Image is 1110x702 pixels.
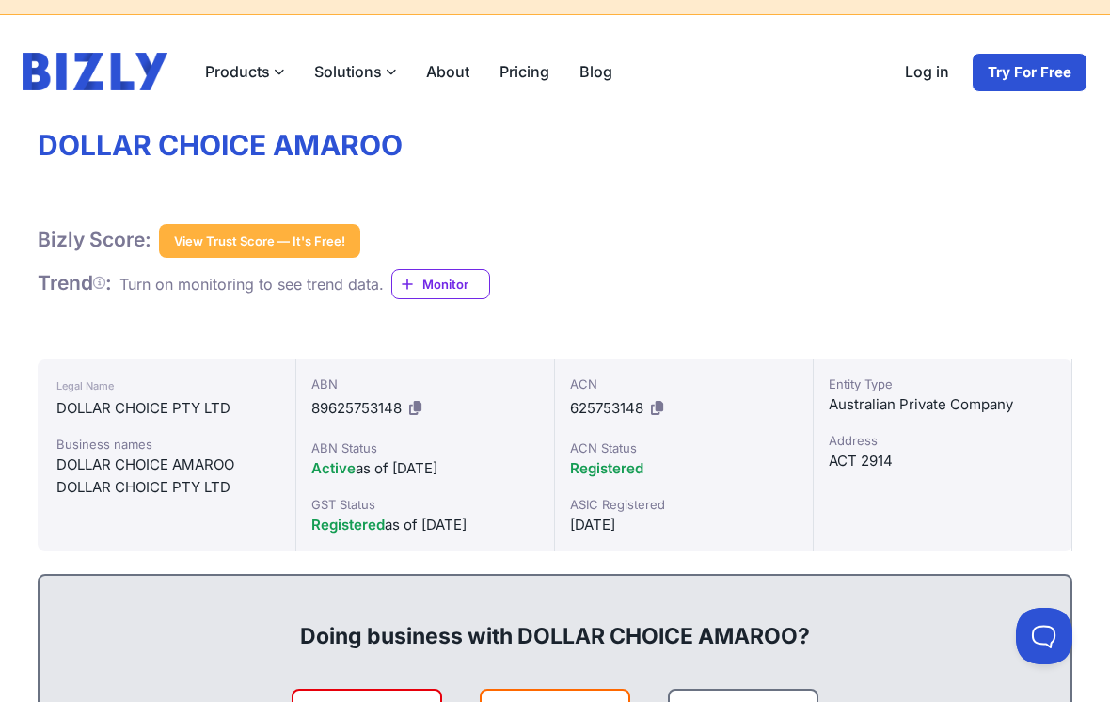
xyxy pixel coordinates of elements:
[38,271,112,295] h1: Trend :
[311,439,539,457] div: ABN Status
[570,439,798,457] div: ACN Status
[23,53,167,90] img: bizly_logo.svg
[56,397,277,420] div: DOLLAR CHOICE PTY LTD
[311,459,356,477] span: Active
[890,53,964,92] a: Log in
[56,435,277,454] div: Business names
[829,375,1056,393] div: Entity Type
[56,476,277,499] div: DOLLAR CHOICE PTY LTD
[56,454,277,476] div: DOLLAR CHOICE AMAROO
[311,399,402,417] a: 89625753148
[564,53,627,90] a: Blog
[38,128,1072,164] h1: DOLLAR CHOICE AMAROO
[119,273,384,295] div: Turn on monitoring to see trend data.
[311,516,385,534] span: Registered
[570,375,798,393] div: ACN
[299,53,411,90] label: Solutions
[1016,608,1072,664] iframe: Toggle Customer Support
[391,269,490,299] a: Monitor
[972,53,1087,92] a: Try For Free
[311,457,539,480] div: as of [DATE]
[56,375,277,397] div: Legal Name
[570,459,643,477] span: Registered
[829,431,1056,450] div: Address
[829,393,1056,416] div: Australian Private Company
[311,514,539,536] div: as of [DATE]
[58,591,1052,651] div: Doing business with DOLLAR CHOICE AMAROO?
[159,224,360,258] button: View Trust Score — It's Free!
[190,53,299,90] label: Products
[570,495,798,514] div: ASIC Registered
[829,450,1056,472] div: ACT 2914
[570,514,798,536] div: [DATE]
[411,53,484,90] a: About
[311,495,539,514] div: GST Status
[484,53,564,90] a: Pricing
[311,375,539,393] div: ABN
[570,399,643,417] span: 625753148
[38,228,151,252] h1: Bizly Score:
[422,275,489,294] span: Monitor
